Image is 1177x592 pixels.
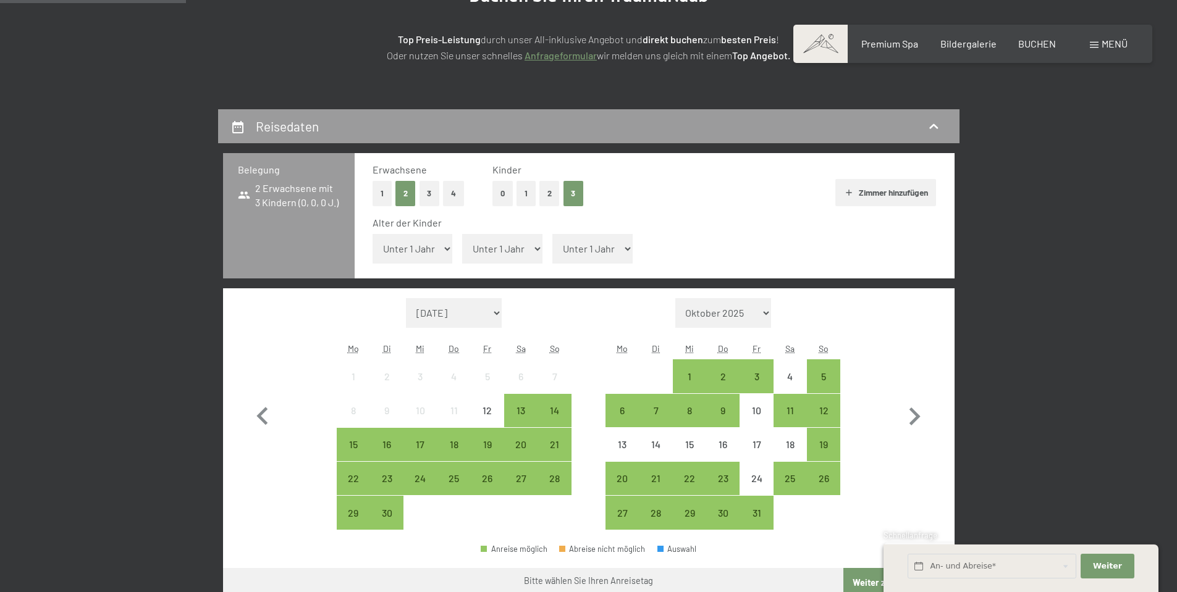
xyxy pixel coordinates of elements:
div: Anreise nicht möglich [403,394,437,427]
div: 12 [808,406,839,436]
div: Thu Sep 25 2025 [437,462,471,495]
abbr: Donnerstag [718,343,728,354]
div: Anreise nicht möglich [706,428,740,461]
div: Fri Sep 26 2025 [471,462,504,495]
abbr: Dienstag [383,343,391,354]
div: Sun Oct 26 2025 [807,462,840,495]
button: 1 [517,181,536,206]
h3: Belegung [238,163,340,177]
div: Tue Sep 30 2025 [370,496,403,529]
a: Premium Spa [861,38,918,49]
div: 15 [338,440,369,470]
div: 16 [371,440,402,470]
abbr: Mittwoch [416,343,424,354]
span: Erwachsene [373,164,427,175]
div: 30 [707,508,738,539]
div: 7 [641,406,672,436]
abbr: Freitag [483,343,491,354]
p: durch unser All-inklusive Angebot und zum ! Oder nutzen Sie unser schnelles wir melden uns gleich... [280,31,898,63]
button: Vorheriger Monat [245,298,281,530]
div: Mon Oct 20 2025 [605,462,639,495]
div: Anreise nicht möglich [605,428,639,461]
div: 24 [741,473,772,504]
div: Anreise möglich [538,428,571,461]
div: 8 [338,406,369,436]
div: 7 [539,372,570,402]
div: 1 [674,372,705,402]
div: Anreise möglich [706,394,740,427]
div: 15 [674,440,705,470]
div: Anreise möglich [673,394,706,427]
div: 20 [505,440,536,470]
div: Anreise möglich [337,462,370,495]
div: Thu Sep 04 2025 [437,359,471,393]
div: 9 [707,406,738,436]
div: 18 [439,440,470,470]
div: Anreise möglich [673,496,706,529]
strong: direkt buchen [643,33,703,45]
div: 20 [607,473,638,504]
div: 30 [371,508,402,539]
div: Wed Oct 01 2025 [673,359,706,393]
div: Wed Oct 22 2025 [673,462,706,495]
div: 24 [405,473,436,504]
div: Mon Sep 08 2025 [337,394,370,427]
div: 4 [775,372,806,402]
button: 3 [563,181,584,206]
div: Anreise möglich [605,462,639,495]
strong: besten Preis [721,33,776,45]
div: Anreise nicht möglich [437,359,471,393]
div: Fri Oct 03 2025 [740,359,773,393]
div: Anreise nicht möglich [538,359,571,393]
div: Anreise möglich [807,462,840,495]
div: Sun Sep 21 2025 [538,428,571,461]
div: Anreise möglich [639,496,673,529]
div: Anreise möglich [471,462,504,495]
div: Wed Sep 03 2025 [403,359,437,393]
div: Thu Oct 16 2025 [706,428,740,461]
div: Sun Oct 19 2025 [807,428,840,461]
div: Bitte wählen Sie Ihren Anreisetag [524,575,653,587]
span: Weiter [1093,561,1122,572]
div: Auswahl [657,545,697,553]
div: 29 [674,508,705,539]
div: Sun Sep 28 2025 [538,462,571,495]
abbr: Samstag [517,343,526,354]
div: Anreise nicht möglich [403,359,437,393]
div: Sat Oct 18 2025 [774,428,807,461]
div: Mon Sep 22 2025 [337,462,370,495]
div: Anreise möglich [403,462,437,495]
div: Anreise nicht möglich [673,428,706,461]
div: Wed Sep 10 2025 [403,394,437,427]
div: Sat Sep 06 2025 [504,359,538,393]
div: Sat Oct 04 2025 [774,359,807,393]
div: Alter der Kinder [373,216,927,230]
div: Anreise möglich [740,496,773,529]
div: 6 [607,406,638,436]
div: Mon Oct 13 2025 [605,428,639,461]
div: 12 [472,406,503,436]
div: 10 [405,406,436,436]
div: Tue Oct 28 2025 [639,496,673,529]
div: Anreise möglich [807,394,840,427]
div: Anreise möglich [370,462,403,495]
div: Anreise möglich [481,545,547,553]
div: Anreise möglich [673,359,706,393]
div: Tue Sep 02 2025 [370,359,403,393]
abbr: Mittwoch [685,343,694,354]
div: 17 [741,440,772,470]
div: Anreise möglich [706,359,740,393]
span: Schnellanfrage [884,530,937,540]
abbr: Montag [348,343,359,354]
div: 27 [607,508,638,539]
div: Anreise nicht möglich [337,359,370,393]
div: 16 [707,440,738,470]
div: 5 [808,372,839,402]
div: 23 [707,473,738,504]
div: 6 [505,372,536,402]
div: Sun Oct 05 2025 [807,359,840,393]
div: Anreise möglich [706,496,740,529]
div: Anreise möglich [807,428,840,461]
div: Anreise möglich [538,394,571,427]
